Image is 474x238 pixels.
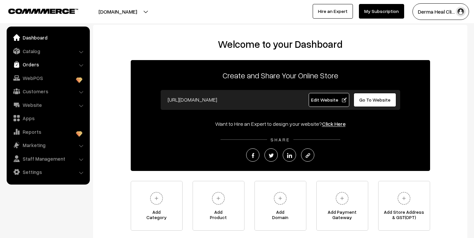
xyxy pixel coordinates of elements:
[8,112,87,124] a: Apps
[359,97,391,103] span: Go To Website
[193,209,244,223] span: Add Product
[354,93,396,107] a: Go To Website
[8,7,67,15] a: COMMMERCE
[147,189,166,207] img: plus.svg
[267,137,293,142] span: SHARE
[8,139,87,151] a: Marketing
[313,4,353,19] a: Hire an Expert
[131,120,430,128] div: Want to Hire an Expert to design your website?
[8,99,87,111] a: Website
[316,181,368,231] a: Add PaymentGateway
[333,189,351,207] img: plus.svg
[359,4,404,19] a: My Subscription
[131,209,182,223] span: Add Category
[131,69,430,81] p: Create and Share Your Online Store
[75,3,160,20] button: [DOMAIN_NAME]
[379,209,430,223] span: Add Store Address & GST(OPT)
[271,189,289,207] img: plus.svg
[395,189,413,207] img: plus.svg
[8,9,78,14] img: COMMMERCE
[8,32,87,43] a: Dashboard
[412,3,469,20] button: Derma Heal Cli…
[317,209,368,223] span: Add Payment Gateway
[322,120,346,127] a: Click Here
[378,181,430,231] a: Add Store Address& GST(OPT)
[8,166,87,178] a: Settings
[8,58,87,70] a: Orders
[8,153,87,165] a: Staff Management
[8,126,87,138] a: Reports
[193,181,244,231] a: AddProduct
[100,38,461,50] h2: Welcome to your Dashboard
[209,189,228,207] img: plus.svg
[255,209,306,223] span: Add Domain
[456,7,466,17] img: user
[311,97,347,103] span: Edit Website
[8,45,87,57] a: Catalog
[131,181,183,231] a: AddCategory
[8,85,87,97] a: Customers
[254,181,306,231] a: AddDomain
[309,93,349,107] a: Edit Website
[8,72,87,84] a: WebPOS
